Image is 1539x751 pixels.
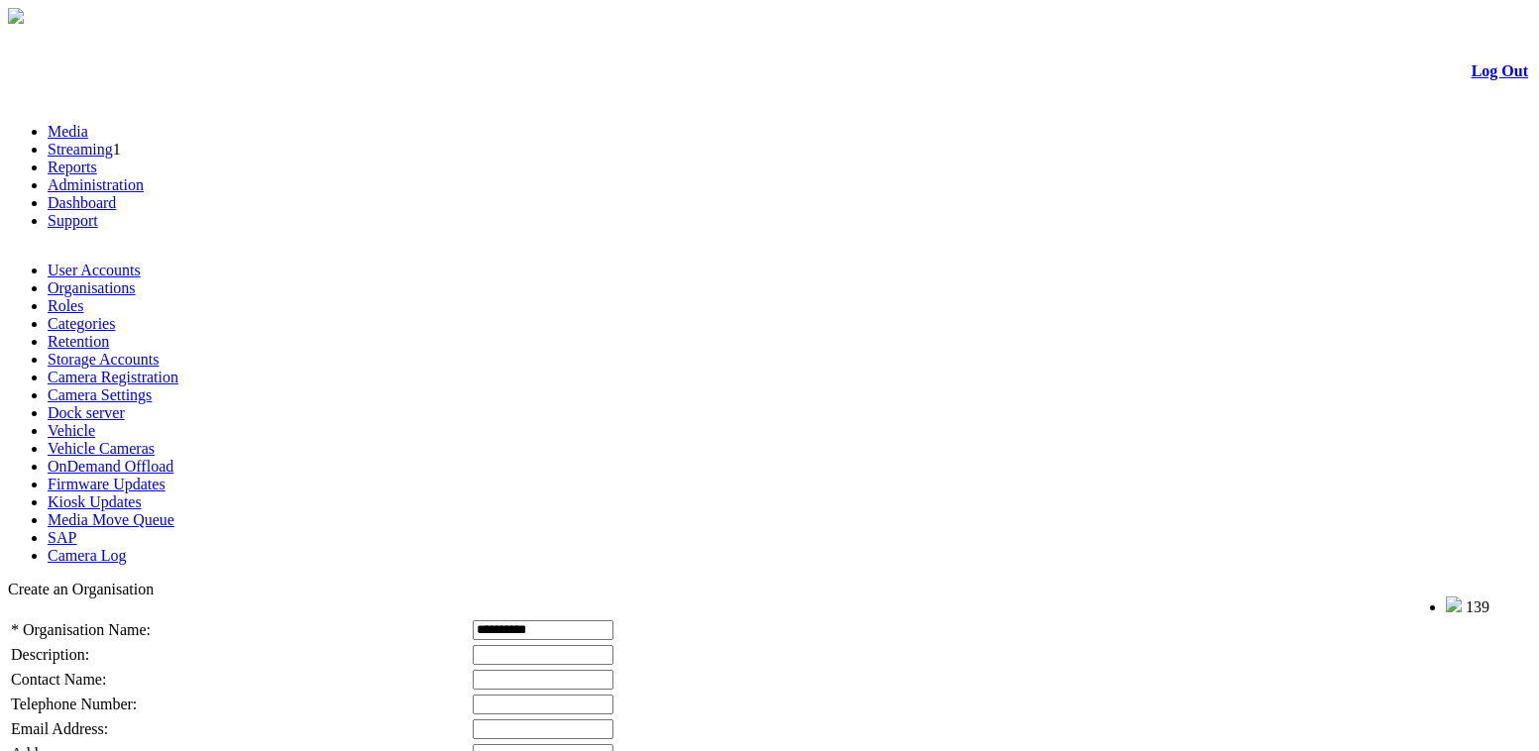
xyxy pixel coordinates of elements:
[11,671,106,688] span: Contact Name:
[48,369,178,385] a: Camera Registration
[48,422,95,439] a: Vehicle
[48,212,98,229] a: Support
[11,720,108,737] span: Email Address:
[48,315,115,332] a: Categories
[8,8,24,24] img: arrow-3.png
[1472,62,1528,79] a: Log Out
[48,279,136,296] a: Organisations
[8,581,154,597] span: Create an Organisation
[48,493,142,510] a: Kiosk Updates
[48,262,141,278] a: User Accounts
[113,141,121,158] span: 1
[48,386,152,403] a: Camera Settings
[1246,597,1407,612] span: Welcome, Aqil (Administrator)
[1446,596,1462,612] img: bell25.png
[48,351,159,368] a: Storage Accounts
[11,696,137,712] span: Telephone Number:
[48,194,116,211] a: Dashboard
[48,404,125,421] a: Dock server
[48,297,83,314] a: Roles
[48,159,97,175] a: Reports
[11,646,89,663] span: Description:
[48,547,127,564] a: Camera Log
[48,476,165,492] a: Firmware Updates
[48,511,174,528] a: Media Move Queue
[48,458,173,475] a: OnDemand Offload
[11,621,151,638] span: * Organisation Name:
[48,440,155,457] a: Vehicle Cameras
[48,141,113,158] a: Streaming
[1466,598,1489,615] span: 139
[48,123,88,140] a: Media
[48,176,144,193] a: Administration
[48,333,109,350] a: Retention
[48,529,76,546] a: SAP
